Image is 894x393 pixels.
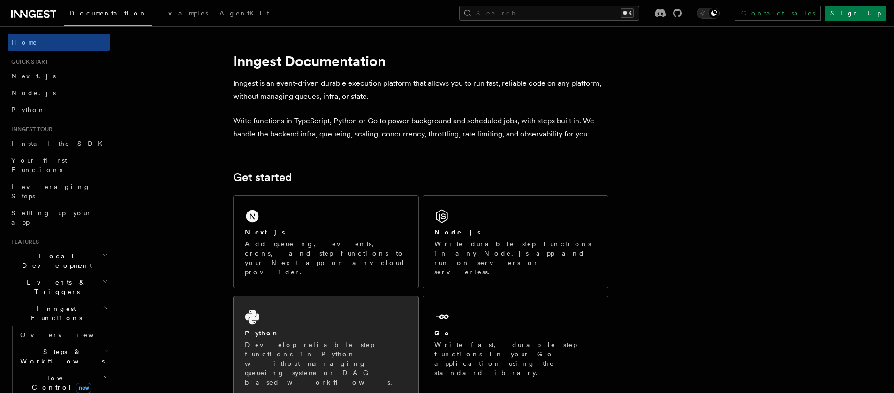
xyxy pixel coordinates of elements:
[434,340,597,378] p: Write fast, durable step functions in your Go application using the standard library.
[11,209,92,226] span: Setting up your app
[8,84,110,101] a: Node.js
[8,238,39,246] span: Features
[8,251,102,270] span: Local Development
[735,6,821,21] a: Contact sales
[233,114,608,141] p: Write functions in TypeScript, Python or Go to power background and scheduled jobs, with steps bu...
[16,347,105,366] span: Steps & Workflows
[11,140,108,147] span: Install the SDK
[233,77,608,103] p: Inngest is an event-driven durable execution platform that allows you to run fast, reliable code ...
[11,89,56,97] span: Node.js
[245,328,280,338] h2: Python
[11,106,45,113] span: Python
[64,3,152,26] a: Documentation
[158,9,208,17] span: Examples
[8,34,110,51] a: Home
[69,9,147,17] span: Documentation
[621,8,634,18] kbd: ⌘K
[8,135,110,152] a: Install the SDK
[245,239,407,277] p: Add queueing, events, crons, and step functions to your Next app on any cloud provider.
[245,340,407,387] p: Develop reliable step functions in Python without managing queueing systems or DAG based workflows.
[214,3,275,25] a: AgentKit
[245,227,285,237] h2: Next.js
[233,195,419,288] a: Next.jsAdd queueing, events, crons, and step functions to your Next app on any cloud provider.
[8,300,110,326] button: Inngest Functions
[825,6,886,21] a: Sign Up
[11,72,56,80] span: Next.js
[8,274,110,300] button: Events & Triggers
[8,278,102,296] span: Events & Triggers
[459,6,639,21] button: Search...⌘K
[434,227,481,237] h2: Node.js
[220,9,269,17] span: AgentKit
[8,68,110,84] a: Next.js
[434,328,451,338] h2: Go
[697,8,720,19] button: Toggle dark mode
[423,195,608,288] a: Node.jsWrite durable step functions in any Node.js app and run on servers or serverless.
[16,373,103,392] span: Flow Control
[8,248,110,274] button: Local Development
[11,183,91,200] span: Leveraging Steps
[8,126,53,133] span: Inngest tour
[8,152,110,178] a: Your first Functions
[76,383,91,393] span: new
[8,101,110,118] a: Python
[16,326,110,343] a: Overview
[8,204,110,231] a: Setting up your app
[8,58,48,66] span: Quick start
[11,38,38,47] span: Home
[152,3,214,25] a: Examples
[233,53,608,69] h1: Inngest Documentation
[11,157,67,174] span: Your first Functions
[8,178,110,204] a: Leveraging Steps
[8,304,101,323] span: Inngest Functions
[434,239,597,277] p: Write durable step functions in any Node.js app and run on servers or serverless.
[16,343,110,370] button: Steps & Workflows
[233,171,292,184] a: Get started
[20,331,117,339] span: Overview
